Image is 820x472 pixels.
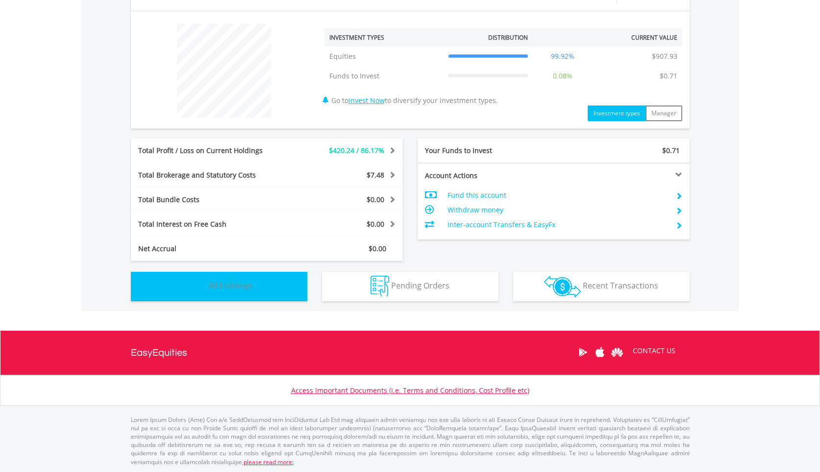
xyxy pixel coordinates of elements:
button: Investment types [588,105,646,121]
span: $0.00 [369,244,386,253]
td: Inter-account Transfers & EasyFx [447,217,668,232]
span: Recent Transactions [583,280,658,291]
a: please read more: [244,458,294,466]
span: All Holdings [209,280,252,291]
div: Total Brokerage and Statutory Costs [131,170,290,180]
div: Total Interest on Free Cash [131,219,290,229]
a: Invest Now [348,96,385,105]
td: $907.93 [647,47,682,66]
a: Apple [592,337,609,367]
a: EasyEquities [131,331,187,375]
div: Go to to diversify your investment types. [317,19,690,121]
button: All Holdings [131,272,307,301]
div: Distribution [488,33,528,42]
div: Total Profit / Loss on Current Holdings [131,146,290,156]
a: Access Important Documents (i.e. Terms and Conditions, Cost Profile etc) [291,386,529,395]
td: Funds to Invest [324,66,444,86]
span: $0.00 [367,219,384,229]
img: holdings-wht.png [186,276,207,297]
td: Equities [324,47,444,66]
span: $420.24 / 86.17% [329,146,384,155]
span: Pending Orders [391,280,449,291]
td: Fund this account [447,188,668,203]
a: CONTACT US [626,337,682,365]
span: $0.00 [367,195,384,204]
td: 0.08% [533,66,593,86]
a: Google Play [574,337,592,367]
p: Lorem Ipsum Dolors (Ame) Con a/e SeddOeiusmod tem InciDiduntut Lab Etd mag aliquaen admin veniamq... [131,416,690,466]
div: Total Bundle Costs [131,195,290,205]
td: Withdraw money [447,203,668,217]
div: Account Actions [418,171,554,181]
a: Huawei [609,337,626,367]
button: Manager [646,105,682,121]
th: Investment Types [324,28,444,47]
td: 99.92% [533,47,593,66]
img: transactions-zar-wht.png [544,276,581,297]
button: Pending Orders [322,272,498,301]
th: Current Value [593,28,682,47]
span: $7.48 [367,170,384,180]
td: $0.71 [655,66,682,86]
div: Net Accrual [131,244,290,254]
div: Your Funds to Invest [418,146,554,156]
button: Recent Transactions [513,272,690,301]
img: pending_instructions-wht.png [371,276,389,297]
span: $0.71 [662,146,680,155]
